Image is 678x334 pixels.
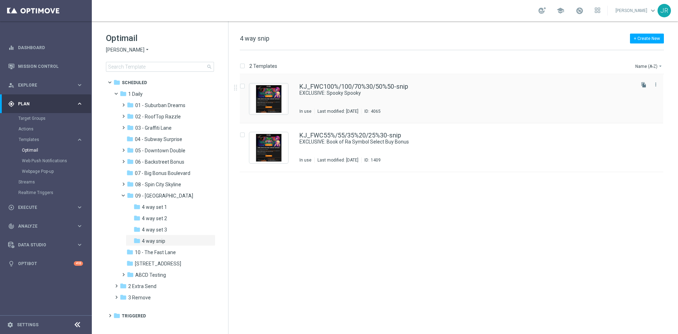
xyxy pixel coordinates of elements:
i: folder [133,237,141,244]
a: [PERSON_NAME]keyboard_arrow_down [615,5,658,16]
div: Actions [18,124,91,134]
div: Webpage Pop-up [22,166,91,177]
a: KJ_FWC100%/100/70%30/50%50-snip [299,83,408,90]
div: play_circle_outline Execute keyboard_arrow_right [8,205,83,210]
div: In use [299,109,311,114]
i: keyboard_arrow_right [76,136,83,143]
a: Actions [18,126,73,132]
span: 3 Remove [128,294,151,301]
span: search [207,64,212,70]
div: Mission Control [8,57,83,76]
i: folder [133,203,141,210]
span: 11 - 31st Ave [135,260,181,267]
span: Execute [18,205,76,210]
button: track_changes Analyze keyboard_arrow_right [8,223,83,229]
i: settings [7,322,13,328]
i: folder [127,147,134,154]
div: Press SPACE to select this row. [233,123,677,172]
span: Triggered [122,313,146,319]
span: 1 Daily [128,91,143,97]
span: Explore [18,83,76,87]
div: In use [299,157,311,163]
div: Analyze [8,223,76,229]
i: folder [120,90,127,97]
span: keyboard_arrow_down [649,7,657,14]
span: 04 - Subway Surprise [135,136,182,142]
div: 1409 [371,157,381,163]
div: Press SPACE to select this row. [233,75,677,123]
div: Optibot [8,254,83,273]
i: folder [113,312,120,319]
button: lightbulb Optibot +10 [8,261,83,266]
div: Last modified: [DATE] [315,157,361,163]
a: Streams [18,179,73,185]
i: folder [127,124,134,131]
i: folder [113,79,120,86]
i: equalizer [8,45,14,51]
i: track_changes [8,223,14,229]
div: EXCLUSIVE: Book of Ra Symbol Select Buy Bonus [299,139,634,145]
span: 4 way set 2 [142,215,167,222]
img: 1409.jpeg [251,134,286,162]
span: [PERSON_NAME] [106,47,144,53]
div: EXCLUSIVE: Spooky Spooky [299,90,634,96]
div: Explore [8,82,76,88]
span: Scheduled [122,80,147,86]
i: folder [127,158,134,165]
button: [PERSON_NAME] arrow_drop_down [106,47,150,53]
i: folder [126,169,133,176]
span: 01 - Suburban Dreams [135,102,185,109]
span: 06 - Backstreet Bonus [135,159,184,165]
a: Optimail [22,147,73,153]
div: ID: [361,109,381,114]
a: EXCLUSIVE: Book of Ra Symbol Select Buy Bonus [299,139,617,145]
span: Plan [18,102,76,106]
div: Streams [18,177,91,187]
i: folder [126,248,133,256]
i: folder [127,192,134,199]
i: folder [120,282,127,289]
div: gps_fixed Plan keyboard_arrow_right [8,101,83,107]
i: folder [127,271,134,278]
span: 09 - Four Way Crossing [135,193,193,199]
span: 4 way snip [240,35,269,42]
i: keyboard_arrow_right [76,100,83,107]
i: file_copy [641,82,647,88]
button: Mission Control [8,64,83,69]
div: Dashboard [8,38,83,57]
div: JR [658,4,671,17]
i: play_circle_outline [8,204,14,211]
span: 10 - The Fast Lane [135,249,176,256]
button: more_vert [652,80,659,89]
i: folder [126,260,133,267]
div: 4065 [371,109,381,114]
span: school [557,7,564,14]
i: gps_fixed [8,101,14,107]
a: Web Push Notifications [22,158,73,164]
button: equalizer Dashboard [8,45,83,51]
div: Templates [19,137,76,142]
div: Plan [8,101,76,107]
span: Analyze [18,224,76,228]
i: arrow_drop_down [658,63,663,69]
div: Last modified: [DATE] [315,109,361,114]
div: Target Groups [18,113,91,124]
i: folder [127,181,134,188]
input: Search Template [106,62,214,72]
i: folder [133,226,141,233]
div: Web Push Notifications [22,156,91,166]
button: person_search Explore keyboard_arrow_right [8,82,83,88]
img: 4065.jpeg [251,85,286,113]
i: arrow_drop_down [144,47,150,53]
i: keyboard_arrow_right [76,223,83,229]
span: 4 way set 1 [142,204,167,210]
i: keyboard_arrow_right [76,204,83,211]
a: Dashboard [18,38,83,57]
i: more_vert [653,82,659,87]
span: 4 way snip [142,238,165,244]
span: 4 way set 3 [142,227,167,233]
span: 03 - Graffiti Lane [135,125,172,131]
